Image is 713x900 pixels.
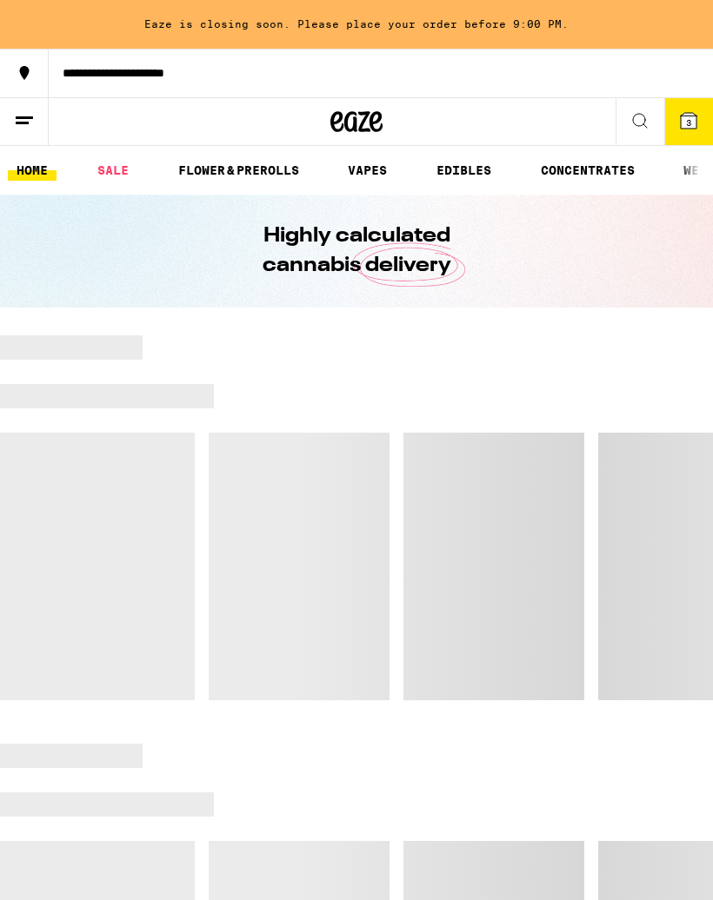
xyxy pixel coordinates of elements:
[686,117,691,128] span: 3
[170,160,308,181] a: FLOWER & PREROLLS
[213,222,500,281] h1: Highly calculated cannabis delivery
[339,160,396,181] a: VAPES
[664,98,713,145] button: 3
[89,160,137,181] a: SALE
[532,160,643,181] a: CONCENTRATES
[8,160,57,181] a: HOME
[428,160,500,181] a: EDIBLES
